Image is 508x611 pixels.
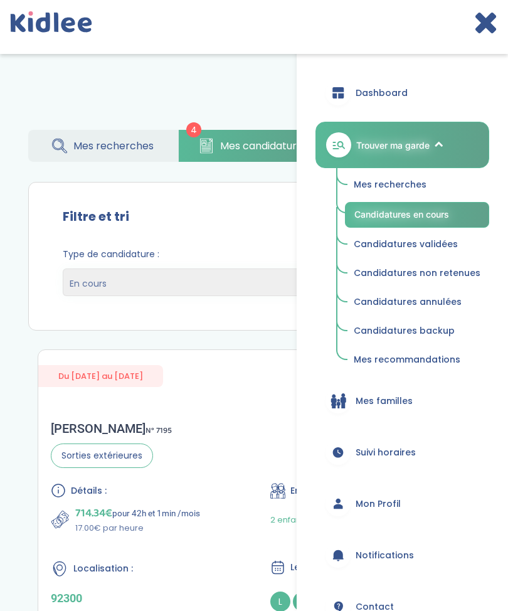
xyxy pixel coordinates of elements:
[290,561,350,574] span: Les horaires :
[354,267,480,279] span: Candidatures non retenues
[75,504,200,522] p: pour 42h et 1min /mois
[315,533,489,578] a: Notifications
[290,484,338,497] span: Enfant(s) :
[270,514,367,526] span: 2 enfants (4 ans et 1 an)
[51,421,172,436] div: [PERSON_NAME]
[345,290,489,314] a: Candidatures annulées
[354,209,449,220] span: Candidatures en cours
[315,481,489,526] a: Mon Profil
[179,130,329,162] a: Mes candidatures
[356,87,408,100] span: Dashboard
[220,138,308,154] span: Mes candidatures
[71,484,107,497] span: Détails :
[354,178,426,191] span: Mes recherches
[356,446,416,459] span: Suivi horaires
[186,122,201,137] span: 4
[51,592,238,605] p: 92300
[356,497,401,511] span: Mon Profil
[354,238,458,250] span: Candidatures validées
[315,70,489,115] a: Dashboard
[345,348,489,372] a: Mes recommandations
[345,233,489,257] a: Candidatures validées
[345,202,489,228] a: Candidatures en cours
[63,248,445,261] span: Type de candidature :
[345,319,489,343] a: Candidatures backup
[356,139,430,152] span: Trouver ma garde
[345,262,489,285] a: Candidatures non retenues
[28,130,178,162] a: Mes recherches
[345,173,489,197] a: Mes recherches
[354,353,460,366] span: Mes recommandations
[354,295,462,308] span: Candidatures annulées
[356,395,413,408] span: Mes familles
[73,138,154,154] span: Mes recherches
[75,522,200,534] p: 17.00€ par heure
[75,504,112,522] span: 714.34€
[354,324,455,337] span: Candidatures backup
[356,549,414,562] span: Notifications
[63,207,129,226] label: Filtre et tri
[315,122,489,168] a: Trouver ma garde
[315,430,489,475] a: Suivi horaires
[38,365,163,387] span: Du [DATE] au [DATE]
[315,378,489,423] a: Mes familles
[51,444,153,468] span: Sorties extérieures
[73,562,133,575] span: Localisation :
[146,424,172,437] span: N° 7195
